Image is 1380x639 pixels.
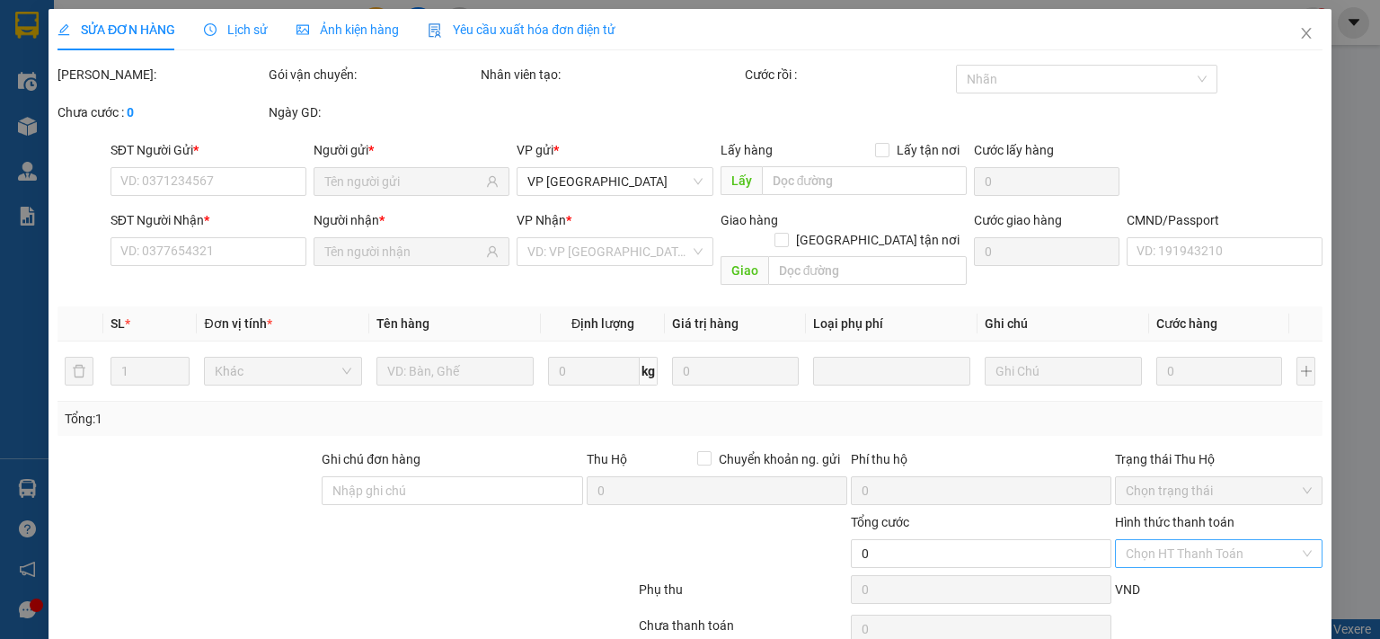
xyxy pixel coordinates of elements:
[111,140,306,160] div: SĐT Người Gửi
[1281,9,1331,59] button: Close
[57,23,70,36] span: edit
[1156,357,1282,386] input: 0
[1115,582,1140,597] span: VND
[269,102,476,122] div: Ngày GD:
[1156,316,1217,331] span: Cước hàng
[789,230,967,250] span: [GEOGRAPHIC_DATA] tận nơi
[720,166,761,195] span: Lấy
[767,256,967,285] input: Dọc đường
[324,242,482,262] input: Tên người nhận
[720,143,772,157] span: Lấy hàng
[586,452,626,466] span: Thu Hộ
[127,105,134,120] b: 0
[204,316,271,331] span: Đơn vị tính
[486,175,499,188] span: user
[111,316,125,331] span: SL
[851,449,1111,476] div: Phí thu hộ
[806,306,977,342] th: Loại phụ phí
[376,316,429,331] span: Tên hàng
[481,65,741,84] div: Nhân viên tạo:
[974,213,1062,227] label: Cước giao hàng
[486,245,499,258] span: user
[974,143,1054,157] label: Cước lấy hàng
[322,476,582,505] input: Ghi chú đơn hàng
[527,168,702,195] span: VP Trường Chinh
[428,23,442,38] img: icon
[637,580,848,611] div: Phụ thu
[745,65,952,84] div: Cước rồi :
[712,449,847,469] span: Chuyển khoản ng. gửi
[974,237,1119,266] input: Cước giao hàng
[672,357,798,386] input: 0
[296,22,399,37] span: Ảnh kiện hàng
[204,23,217,36] span: clock-circle
[57,22,175,37] span: SỬA ĐƠN HÀNG
[314,140,509,160] div: Người gửi
[65,409,534,429] div: Tổng: 1
[1127,210,1322,230] div: CMND/Passport
[215,358,350,385] span: Khác
[269,65,476,84] div: Gói vận chuyển:
[322,452,420,466] label: Ghi chú đơn hàng
[974,167,1119,196] input: Cước lấy hàng
[324,172,482,191] input: Tên người gửi
[111,210,306,230] div: SĐT Người Nhận
[65,357,93,386] button: delete
[1126,477,1312,504] span: Chọn trạng thái
[517,140,712,160] div: VP gửi
[57,102,265,122] div: Chưa cước :
[720,213,777,227] span: Giao hàng
[204,22,268,37] span: Lịch sử
[314,210,509,230] div: Người nhận
[1115,515,1234,529] label: Hình thức thanh toán
[517,213,566,227] span: VP Nhận
[1115,449,1322,469] div: Trạng thái Thu Hộ
[571,316,634,331] span: Định lượng
[672,316,739,331] span: Giá trị hàng
[640,357,658,386] span: kg
[376,357,533,386] input: VD: Bàn, Ghế
[1299,26,1314,40] span: close
[720,256,767,285] span: Giao
[985,357,1142,386] input: Ghi Chú
[296,23,309,36] span: picture
[1296,357,1315,386] button: plus
[977,306,1149,342] th: Ghi chú
[428,22,615,37] span: Yêu cầu xuất hóa đơn điện tử
[851,515,909,529] span: Tổng cước
[761,166,967,195] input: Dọc đường
[889,140,967,160] span: Lấy tận nơi
[57,65,265,84] div: [PERSON_NAME]:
